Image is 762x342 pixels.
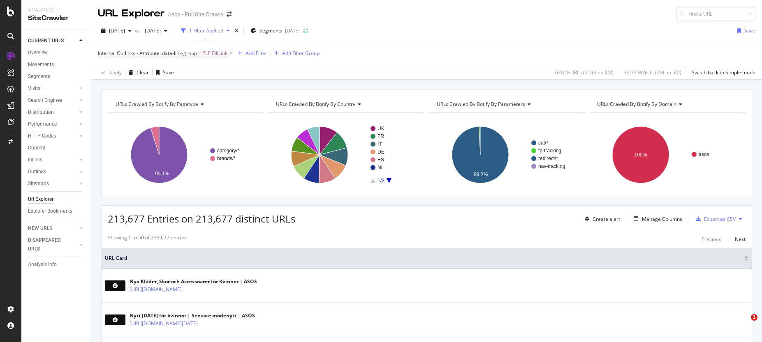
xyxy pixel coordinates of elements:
[734,314,754,334] iframe: Intercom live chat
[28,224,77,233] a: NEW URLS
[429,119,585,191] svg: A chart.
[108,234,187,244] div: Showing 1 to 50 of 213,677 entries
[276,101,355,108] span: URLs Crawled By Botify By country
[704,216,736,223] div: Export as CSV
[217,156,236,161] text: brands/*
[734,24,755,37] button: Save
[28,195,53,204] div: Url Explorer
[28,156,77,164] a: Inlinks
[28,195,85,204] a: Url Explorer
[693,212,736,225] button: Export as CSV
[98,50,197,57] span: Internal Outlinks - Attribute: data-link-group
[555,69,614,76] div: 6.07 % URLs ( 214K on 4M )
[282,50,320,57] div: Add Filter Group
[130,278,257,285] div: Nya Kläder, Skor och Accessoarer för Kvinnor | ASOS
[189,27,223,34] div: 1 Filter Applied
[285,27,300,34] div: [DATE]
[163,69,174,76] div: Save
[28,179,77,188] a: Sitemaps
[233,27,240,35] div: times
[130,285,182,294] a: [URL][DOMAIN_NAME]
[378,133,384,139] text: FR
[234,48,267,58] button: Add Filter
[538,156,558,161] text: redirect/*
[630,214,682,224] button: Manage Columns
[634,152,647,158] text: 100%
[692,69,755,76] div: Switch back to Simple mode
[378,165,384,170] text: NL
[28,168,46,176] div: Outlinks
[130,312,255,319] div: Nytt [DATE] för kvinnor | Senaste modenytt | ASOS
[178,24,233,37] button: 1 Filter Applied
[702,234,721,244] button: Previous
[28,84,77,93] a: Visits
[538,140,548,146] text: cat/*
[155,171,169,177] text: 95.1%
[98,7,164,21] div: URL Explorer
[702,236,721,243] div: Previous
[28,260,57,269] div: Analysis Info
[98,66,122,79] button: Apply
[437,101,525,108] span: URLs Crawled By Botify By parameters
[435,98,578,111] h4: URLs Crawled By Botify By parameters
[28,48,48,57] div: Overview
[28,84,40,93] div: Visits
[378,157,384,163] text: ES
[246,50,267,57] div: Add Filter
[28,37,64,45] div: CURRENT URLS
[28,48,85,57] a: Overview
[108,119,264,191] svg: A chart.
[28,120,77,129] a: Performance
[28,179,49,188] div: Sitemaps
[141,27,161,34] span: 2025 Jul. 1st
[105,280,125,291] img: main image
[28,132,56,140] div: HTTP Codes
[642,216,682,223] div: Manage Columns
[378,149,384,155] text: DE
[130,319,198,328] a: [URL][DOMAIN_NAME][DATE]
[378,141,382,147] text: IT
[28,120,57,129] div: Performance
[624,69,681,76] div: 32.72 % Visits ( 2M on 5M )
[735,234,746,244] button: Next
[28,72,85,81] a: Segments
[28,96,62,105] div: Search Engines
[28,132,77,140] a: HTTP Codes
[137,69,149,76] div: Clear
[699,151,709,157] text: asos
[28,60,85,69] a: Movements
[28,37,77,45] a: CURRENT URLS
[247,24,303,37] button: Segments[DATE]
[153,66,174,79] button: Save
[597,101,676,108] span: URLs Crawled By Botify By domain
[168,10,223,18] div: Asos - Full Site Crawls
[28,7,84,14] div: Analytics
[28,224,52,233] div: NEW URLS
[116,101,198,108] span: URLs Crawled By Botify By pagetype
[202,48,227,59] span: PLP.PillLink
[593,216,620,223] div: Create alert
[751,314,757,321] span: 1
[198,50,201,57] span: =
[688,66,755,79] button: Switch back to Simple mode
[28,108,77,117] a: Distribution
[378,178,384,184] text: 1/2
[744,27,755,34] div: Save
[28,60,54,69] div: Movements
[28,236,69,253] div: DISAPPEARED URLS
[28,144,85,152] a: Content
[105,255,742,262] span: URL Card
[28,156,42,164] div: Inlinks
[108,212,295,225] span: 213,677 Entries on 213,677 distinct URLs
[28,96,77,105] a: Search Engines
[268,119,424,191] svg: A chart.
[28,144,46,152] div: Content
[538,163,565,169] text: nav-tracking
[105,314,125,325] img: main image
[259,27,283,34] span: Segments
[28,14,84,23] div: SiteCrawler
[28,207,85,216] a: Explorer Bookmarks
